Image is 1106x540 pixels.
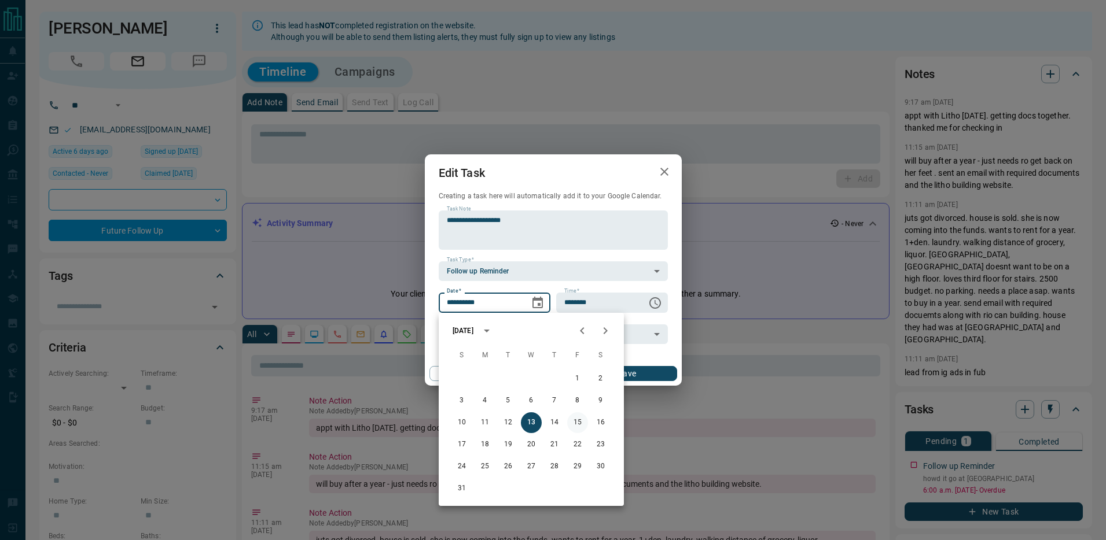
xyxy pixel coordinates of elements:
[451,390,472,411] button: 3
[521,412,542,433] button: 13
[544,390,565,411] button: 7
[425,154,499,191] h2: Edit Task
[571,319,594,342] button: Previous month
[498,456,519,477] button: 26
[544,412,565,433] button: 14
[567,412,588,433] button: 15
[475,344,495,367] span: Monday
[451,456,472,477] button: 24
[526,291,549,315] button: Choose date, selected date is Aug 13, 2025
[590,434,611,455] button: 23
[521,456,542,477] button: 27
[594,319,617,342] button: Next month
[439,191,668,201] p: Creating a task here will automatically add it to your Google Calendar.
[498,412,519,433] button: 12
[477,321,497,341] button: calendar view is open, switch to year view
[475,390,495,411] button: 4
[447,256,474,264] label: Task Type
[498,390,519,411] button: 5
[451,434,472,455] button: 17
[439,261,668,281] div: Follow up Reminder
[521,390,542,411] button: 6
[567,456,588,477] button: 29
[451,412,472,433] button: 10
[578,366,677,381] button: Save
[567,368,588,389] button: 1
[644,291,667,315] button: Choose time, selected time is 6:00 AM
[475,456,495,477] button: 25
[544,344,565,367] span: Thursday
[544,456,565,477] button: 28
[451,344,472,367] span: Sunday
[521,344,542,367] span: Wednesday
[590,456,611,477] button: 30
[590,390,611,411] button: 9
[564,287,579,295] label: Time
[498,434,519,455] button: 19
[447,205,471,213] label: Task Note
[521,434,542,455] button: 20
[453,326,473,336] div: [DATE]
[429,366,528,381] button: Cancel
[447,287,461,295] label: Date
[498,344,519,367] span: Tuesday
[590,412,611,433] button: 16
[451,478,472,499] button: 31
[567,390,588,411] button: 8
[567,344,588,367] span: Friday
[475,412,495,433] button: 11
[590,344,611,367] span: Saturday
[590,368,611,389] button: 2
[544,434,565,455] button: 21
[567,434,588,455] button: 22
[475,434,495,455] button: 18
